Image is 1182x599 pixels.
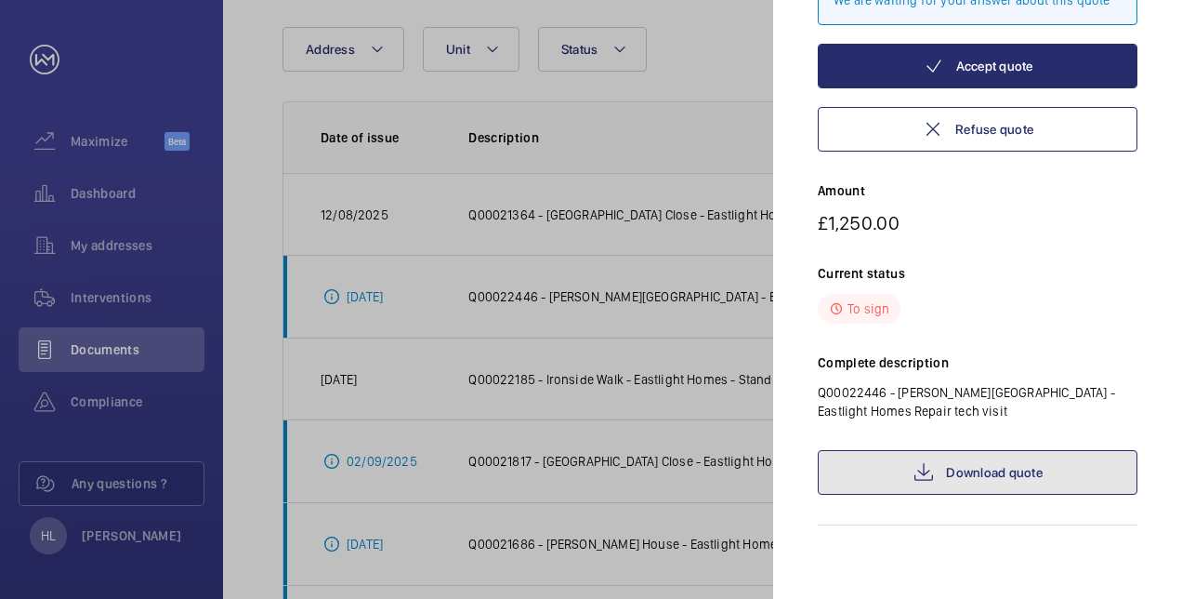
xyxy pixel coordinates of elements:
button: Accept quote [818,44,1137,88]
p: Current status [818,264,1137,283]
p: To sign [847,299,889,318]
button: Refuse quote [818,107,1137,152]
p: Q00022446 - [PERSON_NAME][GEOGRAPHIC_DATA] - Eastlight Homes Repair tech visit [818,383,1137,420]
p: £1,250.00 [818,211,1137,234]
p: Amount [818,181,1137,200]
p: Complete description [818,353,1137,372]
a: Download quote [818,450,1137,495]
